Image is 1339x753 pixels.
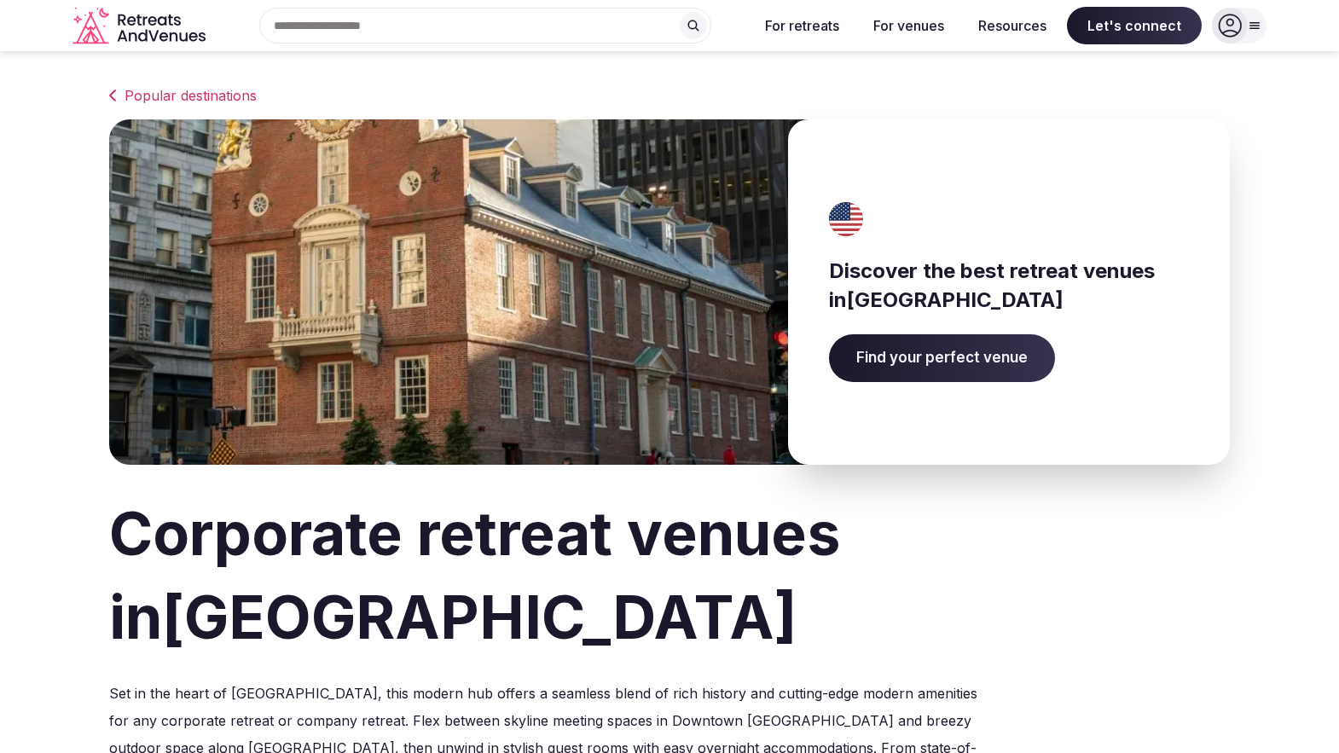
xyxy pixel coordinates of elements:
[72,7,209,45] svg: Retreats and Venues company logo
[829,334,1055,382] a: Find your perfect venue
[824,202,870,236] img: United States's flag
[72,7,209,45] a: Visit the homepage
[109,119,809,465] img: Banner image for Boston representative of the city
[109,492,1230,659] h1: Corporate retreat venues in [GEOGRAPHIC_DATA]
[109,85,1230,106] a: Popular destinations
[829,257,1189,314] h3: Discover the best retreat venues in [GEOGRAPHIC_DATA]
[751,7,853,44] button: For retreats
[1067,7,1202,44] span: Let's connect
[860,7,958,44] button: For venues
[965,7,1060,44] button: Resources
